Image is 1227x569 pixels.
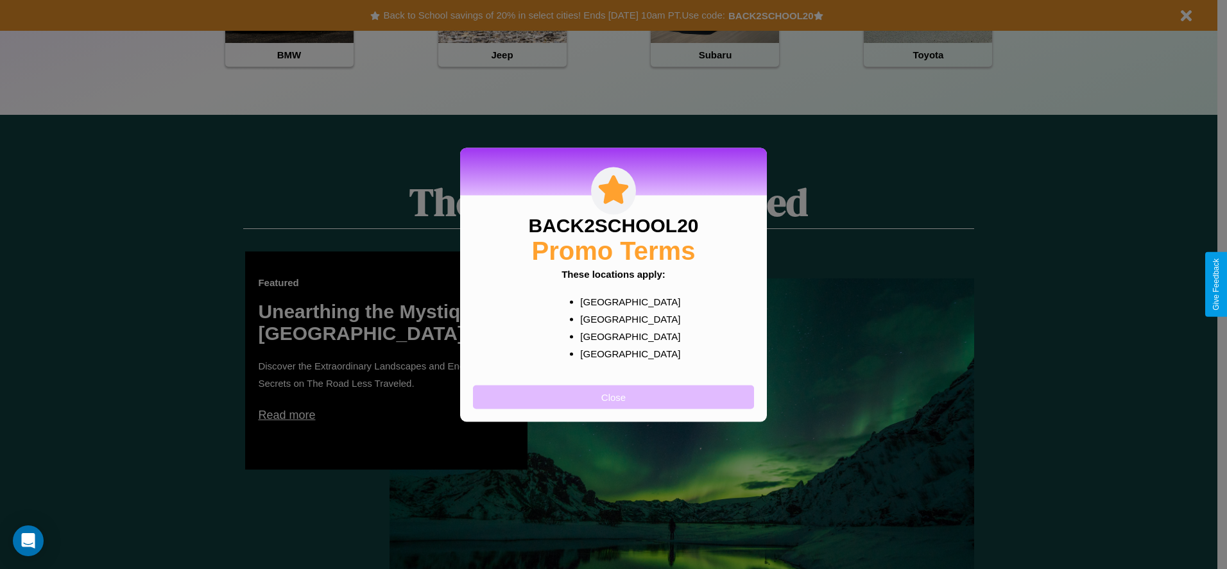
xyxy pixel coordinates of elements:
b: These locations apply: [562,268,665,279]
div: Open Intercom Messenger [13,525,44,556]
p: [GEOGRAPHIC_DATA] [580,293,672,310]
p: [GEOGRAPHIC_DATA] [580,310,672,327]
p: [GEOGRAPHIC_DATA] [580,344,672,362]
div: Give Feedback [1212,259,1221,310]
button: Close [473,385,754,409]
h2: Promo Terms [532,236,696,265]
h3: BACK2SCHOOL20 [528,214,698,236]
p: [GEOGRAPHIC_DATA] [580,327,672,344]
